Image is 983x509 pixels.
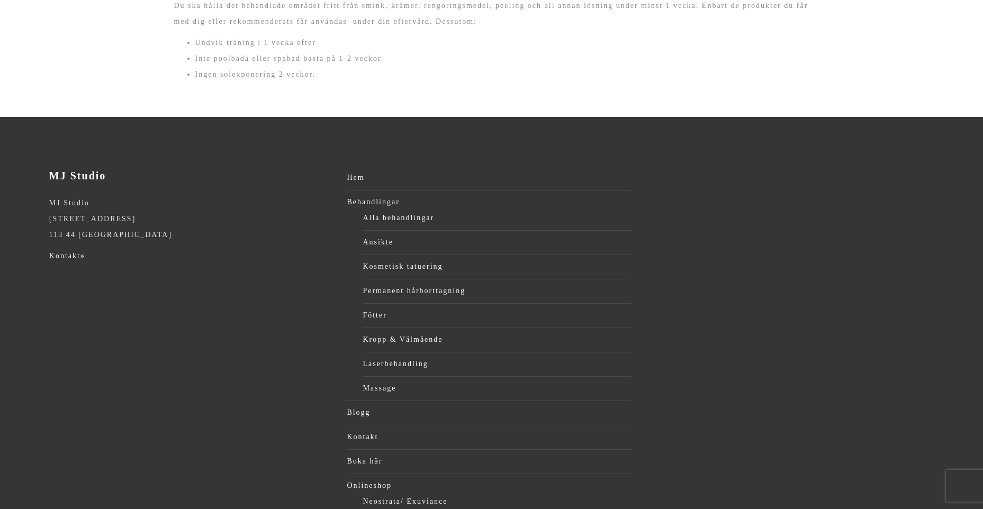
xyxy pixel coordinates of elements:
[49,170,333,182] h3: MJ Studio
[363,356,631,372] a: Laserbehandling
[363,210,631,226] a: Alla behandlingar
[363,259,631,275] a: Kosmetisk tatuering
[347,453,631,469] a: Boka här
[347,405,631,421] a: Blogg
[363,380,631,396] a: Massage
[347,478,631,494] a: Onlineshop
[347,170,631,186] a: Hem
[363,332,631,348] a: Kropp & Välmående
[363,307,631,323] a: Fötter
[80,252,85,260] strong: »
[195,35,809,51] li: Undvik träning i 1 vecka efter
[347,429,631,445] a: Kontakt
[363,234,631,250] a: Ansikte
[49,252,85,260] a: Kontakt»
[195,51,809,67] li: Inte poolbada eller spabad basta på 1-2 veckor.
[195,67,809,83] li: Ingen solexponering 2 veckor.
[347,194,631,210] a: Behandlingar
[363,283,631,299] a: Permanent hårborttagning
[49,195,333,243] p: MJ Studio [STREET_ADDRESS] 113 44 [GEOGRAPHIC_DATA]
